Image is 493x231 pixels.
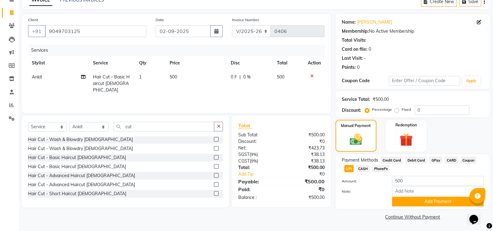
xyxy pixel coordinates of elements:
label: Manual Payment [341,123,371,129]
span: Ankit [32,74,42,80]
div: ₹500.00 [281,194,329,201]
input: Search by Name/Mobile/Email/Code [45,25,146,37]
div: ₹500.00 [281,132,329,138]
button: Apply [462,76,480,86]
div: 0 [369,46,371,53]
div: Hair Cut - Short Haircut [DEMOGRAPHIC_DATA] [28,191,126,197]
div: Coupon Code [342,78,389,84]
input: Add Note [392,186,484,196]
div: Service Total: [342,96,370,103]
div: Points: [342,64,356,71]
span: 9% [250,152,256,157]
th: Service [89,56,135,70]
div: Name: [342,19,356,26]
div: ₹500.00 [373,96,389,103]
div: Total Visits: [342,37,366,44]
div: Balance : [233,194,281,201]
a: [PERSON_NAME] [357,19,392,26]
div: Paid: [233,186,281,193]
div: Last Visit: [342,55,363,62]
div: ₹38.13 [281,158,329,164]
span: UPI [344,165,354,172]
th: Stylist [28,56,89,70]
a: Add Tip [233,171,289,177]
span: 0 % [243,74,251,80]
th: Action [304,56,325,70]
span: CGST [238,158,249,164]
th: Price [166,56,227,70]
th: Total [273,56,304,70]
span: 500 [170,74,177,80]
label: Invoice Number [232,17,259,23]
div: ₹38.13 [281,151,329,158]
span: Credit Card [381,157,403,164]
span: | [239,74,241,80]
a: Continue Without Payment [337,214,489,220]
input: Enter Offer / Coupon Code [389,76,460,86]
span: Payment Methods [342,157,378,163]
span: Total [238,122,252,129]
button: +91 [28,25,46,37]
div: ₹500.00 [281,178,329,185]
div: Hair Cut - Advanced Haircut [DEMOGRAPHIC_DATA] [28,181,135,188]
label: Note: [337,189,388,194]
div: Hair Cut - Basic Haircut [DEMOGRAPHIC_DATA] [28,154,126,161]
div: Membership: [342,28,369,35]
img: _cash.svg [346,132,366,147]
label: Percentage [372,107,392,112]
div: ( ) [233,158,281,164]
input: Search or Scan [113,122,214,131]
span: Hair Cut - Basic Haircut [DEMOGRAPHIC_DATA] [93,74,130,93]
div: Sub Total: [233,132,281,138]
div: ₹0 [281,186,329,193]
label: Redemption [395,122,417,128]
div: Payable: [233,178,281,185]
div: Hair Cut - Advanced Haircut [DEMOGRAPHIC_DATA] [28,172,135,179]
span: SGST [238,152,249,157]
img: _gift.svg [395,132,417,148]
div: Hair Cut - Basic Haircut [DEMOGRAPHIC_DATA] [28,163,126,170]
div: Services [29,45,329,56]
span: 9% [251,158,257,163]
div: Net: [233,145,281,151]
div: Card on file: [342,46,367,53]
div: Hair Cut - Wash & Blowdry [DEMOGRAPHIC_DATA] [28,136,133,143]
div: ( ) [233,151,281,158]
div: Discount: [233,138,281,145]
div: Hair Cut - Wash & Blowdry [DEMOGRAPHIC_DATA] [28,145,133,152]
label: Amount: [337,178,388,184]
input: Amount [392,176,484,186]
div: ₹500.00 [281,164,329,171]
span: CASH [356,165,370,172]
div: Total: [233,164,281,171]
div: - [364,55,366,62]
div: 0 [357,64,360,71]
span: CARD [445,157,458,164]
div: ₹0 [281,138,329,145]
span: Coupon [461,157,476,164]
span: 500 [277,74,284,80]
label: Client [28,17,38,23]
div: ₹0 [289,171,329,177]
label: Fixed [402,107,411,112]
span: 1 [139,74,142,80]
span: Debit Card [405,157,427,164]
th: Qty [135,56,166,70]
th: Disc [227,56,273,70]
label: Date [156,17,164,23]
span: GPay [429,157,442,164]
iframe: chat widget [467,206,487,225]
button: Add Payment [392,197,484,206]
div: Discount: [342,107,361,114]
div: ₹423.73 [281,145,329,151]
span: 0 F [231,74,237,80]
span: PhonePe [372,165,390,172]
div: No Active Membership [342,28,484,35]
